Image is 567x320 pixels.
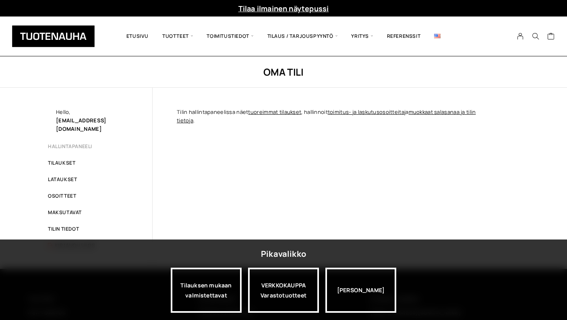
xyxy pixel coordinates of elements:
span: Tilaus / Tarjouspyyntö [261,23,345,50]
a: toimitus- ja laskutusosoitteita [328,108,404,116]
a: Maksutavat [48,209,82,216]
a: VERKKOKAUPPAVarastotuotteet [248,268,319,313]
a: muokkaat salasanaa ja tilin tietoja [177,108,476,124]
a: Tilaukset [48,159,75,166]
h1: Oma tili [48,65,519,78]
a: Osoitteet [48,192,76,199]
div: [EMAIL_ADDRESS][DOMAIN_NAME] [56,116,128,133]
div: [PERSON_NAME] [325,268,396,313]
div: Pikavalikko [261,247,306,261]
a: Cart [547,32,555,42]
span: Tuotteet [155,23,200,50]
a: My Account [513,33,528,40]
a: Referenssit [380,23,428,50]
p: Tilin hallintapaneelissa näet , hallinnoit ja . [177,108,495,125]
a: Hallintapaneeli [48,143,92,150]
span: Yritys [344,23,380,50]
div: Hello, [56,108,128,133]
span: Toimitustiedot [200,23,260,50]
a: Tilauksen mukaan valmistettavat [171,268,242,313]
a: Etusivu [120,23,155,50]
a: Tilaa ilmainen näytepussi [238,4,329,13]
img: English [434,34,441,38]
div: VERKKOKAUPPA Varastotuotteet [248,268,319,313]
img: Tuotenauha Oy [12,25,95,47]
a: Lataukset [48,176,77,183]
button: Search [528,33,543,40]
a: Tilin tiedot [48,225,79,232]
a: tuoreimmat tilaukset [248,108,301,116]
